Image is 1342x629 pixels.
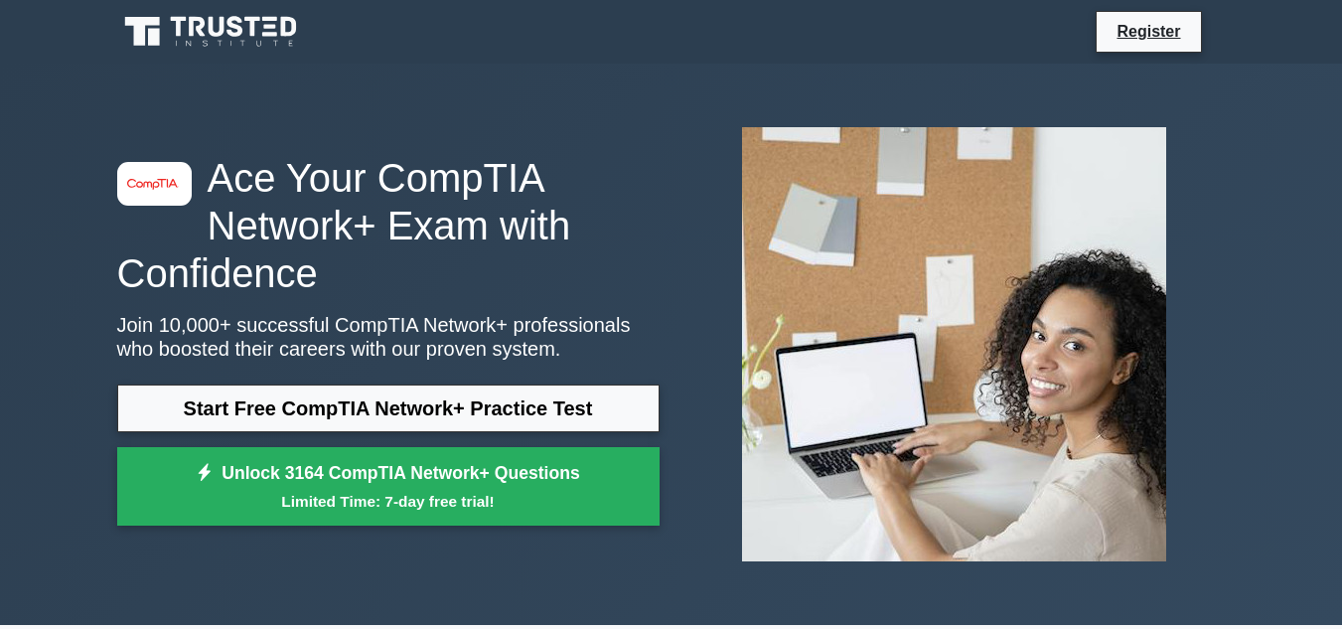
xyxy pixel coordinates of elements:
h1: Ace Your CompTIA Network+ Exam with Confidence [117,154,660,297]
a: Start Free CompTIA Network+ Practice Test [117,385,660,432]
small: Limited Time: 7-day free trial! [142,490,635,513]
p: Join 10,000+ successful CompTIA Network+ professionals who boosted their careers with our proven ... [117,313,660,361]
a: Unlock 3164 CompTIA Network+ QuestionsLimited Time: 7-day free trial! [117,447,660,527]
a: Register [1105,19,1192,44]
